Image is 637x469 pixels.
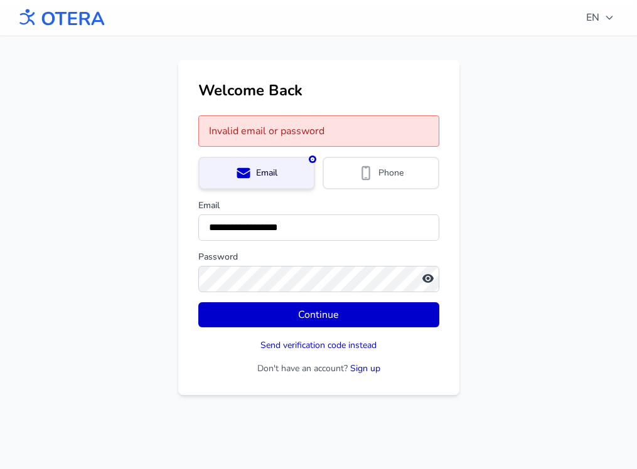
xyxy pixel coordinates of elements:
p: Don't have an account? [198,362,439,375]
img: OTERA logo [15,4,105,32]
a: Sign up [350,362,380,374]
button: Continue [198,302,439,327]
span: EN [586,10,614,25]
div: Invalid email or password [198,115,439,147]
span: Phone [378,167,404,179]
span: Email [256,167,277,179]
button: EN [579,5,622,30]
h1: Welcome Back [198,80,439,100]
button: Send verification code instead [260,339,377,352]
label: Password [198,251,439,263]
label: Email [198,199,439,212]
